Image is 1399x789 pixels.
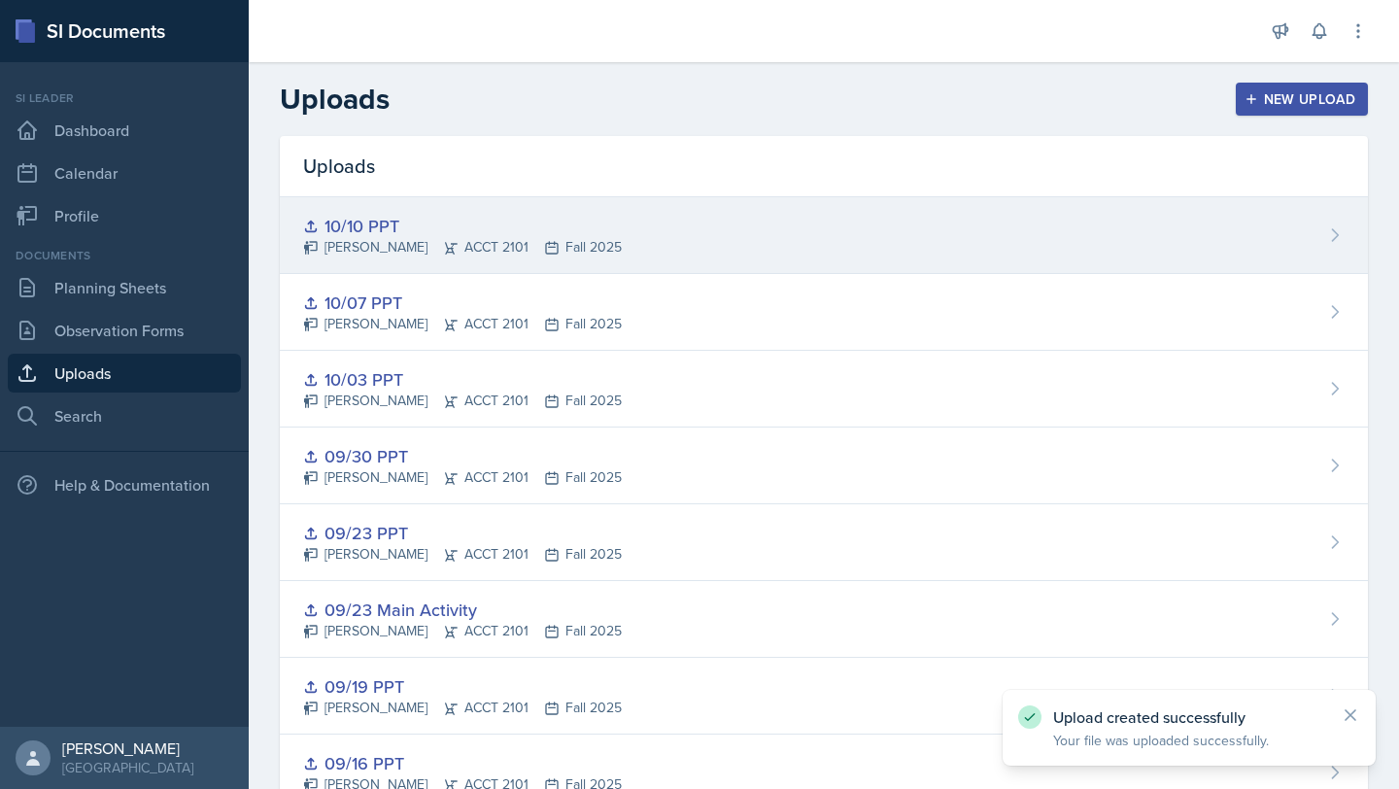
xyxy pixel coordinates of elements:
[280,504,1368,581] a: 09/23 PPT [PERSON_NAME]ACCT 2101Fall 2025
[280,197,1368,274] a: 10/10 PPT [PERSON_NAME]ACCT 2101Fall 2025
[280,274,1368,351] a: 10/07 PPT [PERSON_NAME]ACCT 2101Fall 2025
[280,136,1368,197] div: Uploads
[280,82,390,117] h2: Uploads
[8,396,241,435] a: Search
[280,581,1368,658] a: 09/23 Main Activity [PERSON_NAME]ACCT 2101Fall 2025
[303,391,622,411] div: [PERSON_NAME] ACCT 2101 Fall 2025
[303,237,622,257] div: [PERSON_NAME] ACCT 2101 Fall 2025
[280,428,1368,504] a: 09/30 PPT [PERSON_NAME]ACCT 2101Fall 2025
[8,89,241,107] div: Si leader
[303,698,622,718] div: [PERSON_NAME] ACCT 2101 Fall 2025
[1053,707,1325,727] p: Upload created successfully
[303,443,622,469] div: 09/30 PPT
[8,311,241,350] a: Observation Forms
[8,268,241,307] a: Planning Sheets
[303,520,622,546] div: 09/23 PPT
[62,738,193,758] div: [PERSON_NAME]
[8,354,241,393] a: Uploads
[303,290,622,316] div: 10/07 PPT
[303,597,622,623] div: 09/23 Main Activity
[303,544,622,565] div: [PERSON_NAME] ACCT 2101 Fall 2025
[8,465,241,504] div: Help & Documentation
[8,247,241,264] div: Documents
[8,196,241,235] a: Profile
[303,467,622,488] div: [PERSON_NAME] ACCT 2101 Fall 2025
[303,314,622,334] div: [PERSON_NAME] ACCT 2101 Fall 2025
[280,658,1368,735] a: 09/19 PPT [PERSON_NAME]ACCT 2101Fall 2025
[8,111,241,150] a: Dashboard
[8,154,241,192] a: Calendar
[62,758,193,777] div: [GEOGRAPHIC_DATA]
[1053,731,1325,750] p: Your file was uploaded successfully.
[280,351,1368,428] a: 10/03 PPT [PERSON_NAME]ACCT 2101Fall 2025
[1236,83,1369,116] button: New Upload
[1248,91,1356,107] div: New Upload
[303,750,622,776] div: 09/16 PPT
[303,673,622,700] div: 09/19 PPT
[303,621,622,641] div: [PERSON_NAME] ACCT 2101 Fall 2025
[303,366,622,393] div: 10/03 PPT
[303,213,622,239] div: 10/10 PPT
